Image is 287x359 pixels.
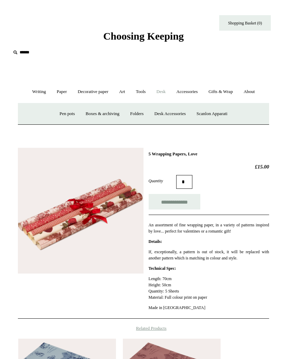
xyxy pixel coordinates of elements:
[149,305,269,311] p: Made in [GEOGRAPHIC_DATA]
[103,36,184,41] a: Choosing Keeping
[52,83,72,101] a: Paper
[18,148,143,274] img: 5 Wrapping Papers, Love
[219,15,271,31] a: Shopping Basket (0)
[131,83,151,101] a: Tools
[192,105,232,123] a: Scanlon Apparati
[28,83,51,101] a: Writing
[149,151,269,157] h1: 5 Wrapping Papers, Love
[149,222,269,234] p: An assortment of fine wrapping paper, in a variety of patterns inspired by love... perfect for va...
[152,83,171,101] a: Desk
[149,276,269,300] p: Length: 70cm Height: 50cm Quantity: 5 Sheets Material: Full colour print on paper
[149,178,176,184] label: Quantity
[239,83,260,101] a: About
[149,266,176,271] strong: Technical Spec:
[149,164,269,170] h2: £15.00
[114,83,130,101] a: Art
[172,83,203,101] a: Accessories
[73,83,113,101] a: Decorative paper
[149,239,162,244] strong: Details:
[149,249,269,261] p: If, exceptionally, a pattern is out of stock, it will be replaced with another pattern which is m...
[55,105,79,123] a: Pen pots
[204,83,238,101] a: Gifts & Wrap
[125,105,148,123] a: Folders
[81,105,124,123] a: Boxes & archiving
[103,30,184,42] span: Choosing Keeping
[149,105,190,123] a: Desk Accessories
